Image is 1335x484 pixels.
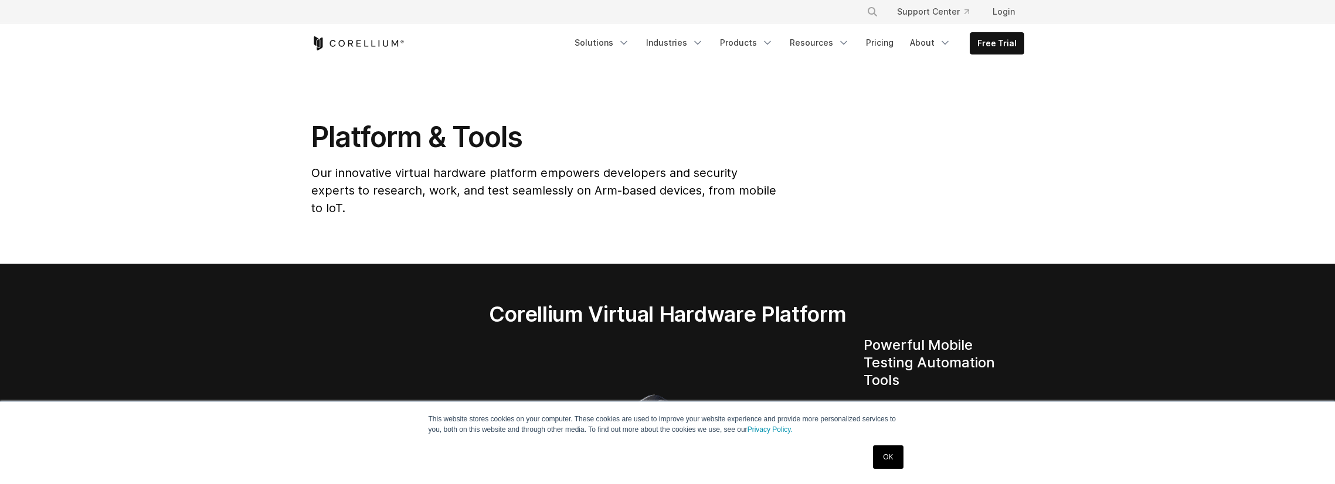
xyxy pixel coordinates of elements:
div: Navigation Menu [568,32,1024,54]
a: OK [873,445,903,469]
a: Solutions [568,32,637,53]
a: About [903,32,958,53]
a: Pricing [859,32,901,53]
h2: Corellium Virtual Hardware Platform [434,301,901,327]
a: Support Center [888,1,979,22]
div: Navigation Menu [852,1,1024,22]
a: Privacy Policy. [748,425,793,434]
a: Corellium Home [311,36,405,50]
a: Login [983,1,1024,22]
a: Resources [783,32,857,53]
h4: Powerful Mobile Testing Automation Tools [864,336,1024,389]
a: Free Trial [970,33,1024,54]
p: This website stores cookies on your computer. These cookies are used to improve your website expe... [429,414,907,435]
h1: Platform & Tools [311,120,779,155]
button: Search [862,1,883,22]
a: Products [713,32,780,53]
a: Industries [639,32,711,53]
span: Our innovative virtual hardware platform empowers developers and security experts to research, wo... [311,166,776,215]
li: Access – Root or jailbreak devices instantly, no need to add code or use security vulnerabilities. [875,398,1024,469]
